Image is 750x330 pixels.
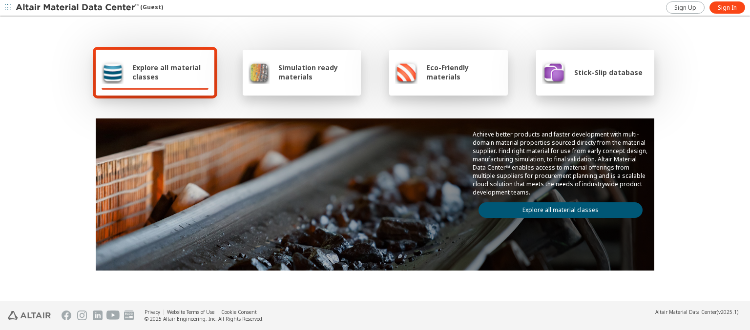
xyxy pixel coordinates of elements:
a: Sign In [709,1,745,14]
div: (v2025.1) [655,309,738,315]
div: © 2025 Altair Engineering, Inc. All Rights Reserved. [145,315,264,322]
img: Eco-Friendly materials [395,60,417,84]
img: Altair Engineering [8,311,51,320]
a: Cookie Consent [221,309,257,315]
a: Privacy [145,309,160,315]
a: Explore all material classes [479,202,643,218]
img: Explore all material classes [102,60,124,84]
span: Altair Material Data Center [655,309,717,315]
a: Sign Up [666,1,705,14]
span: Explore all material classes [132,63,208,81]
span: Simulation ready materials [278,63,355,81]
span: Sign In [718,4,737,12]
span: Eco-Friendly materials [426,63,501,81]
a: Website Terms of Use [167,309,214,315]
span: Sign Up [674,4,696,12]
span: Stick-Slip database [574,68,643,77]
img: Simulation ready materials [249,60,270,84]
div: (Guest) [16,3,163,13]
p: Achieve better products and faster development with multi-domain material properties sourced dire... [473,130,648,196]
img: Stick-Slip database [542,60,565,84]
img: Altair Material Data Center [16,3,140,13]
